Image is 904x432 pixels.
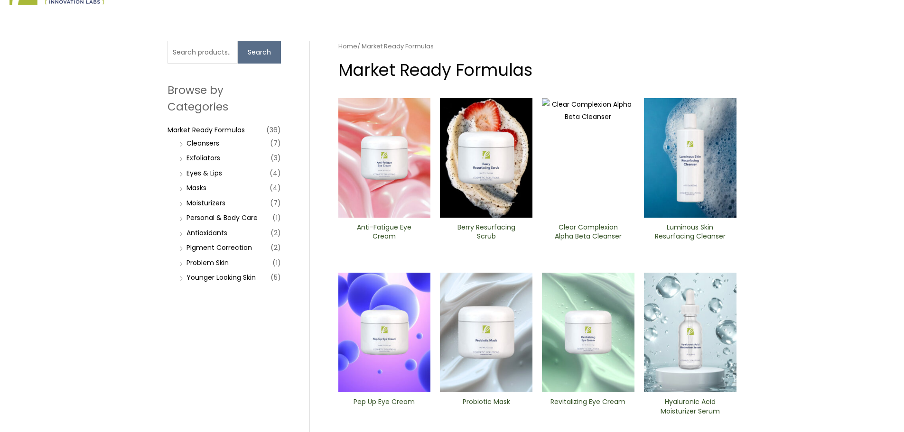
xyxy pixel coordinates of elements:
a: Problem Skin [186,258,229,267]
span: (2) [270,241,281,254]
h2: Pep Up Eye Cream [346,397,422,415]
h2: Revitalizing ​Eye Cream [550,397,626,415]
a: Berry Resurfacing Scrub [448,223,524,244]
img: Anti Fatigue Eye Cream [338,98,431,218]
img: Luminous Skin Resurfacing ​Cleanser [644,98,736,218]
h2: Clear Complexion Alpha Beta ​Cleanser [550,223,626,241]
span: (7) [270,196,281,210]
a: Anti-Fatigue Eye Cream [346,223,422,244]
input: Search products… [168,41,238,64]
a: Probiotic Mask [448,397,524,419]
span: (5) [270,271,281,284]
span: (3) [270,151,281,165]
a: Cleansers [186,138,219,148]
span: (4) [270,166,281,180]
a: Eyes & Lips [186,168,222,178]
h1: Market Ready Formulas [338,58,736,82]
a: Moisturizers [186,198,225,208]
button: Search [238,41,281,64]
img: Clear Complexion Alpha Beta ​Cleanser [542,98,634,218]
h2: Probiotic Mask [448,397,524,415]
span: (36) [266,123,281,137]
img: Pep Up Eye Cream [338,273,431,392]
span: (7) [270,137,281,150]
a: Exfoliators [186,153,220,163]
a: Masks [186,183,206,193]
nav: Breadcrumb [338,41,736,52]
a: Pep Up Eye Cream [346,397,422,419]
a: Market Ready Formulas [168,125,245,135]
a: PIgment Correction [186,243,252,252]
a: Younger Looking Skin [186,273,256,282]
span: (2) [270,226,281,239]
img: Hyaluronic moisturizer Serum [644,273,736,392]
a: Luminous Skin Resurfacing ​Cleanser [652,223,728,244]
h2: Browse by Categories [168,82,281,114]
a: Hyaluronic Acid Moisturizer Serum [652,397,728,419]
img: Probiotic Mask [440,273,532,392]
a: Personal & Body Care [186,213,258,222]
span: (4) [270,181,281,194]
span: (1) [272,256,281,269]
span: (1) [272,211,281,224]
img: Berry Resurfacing Scrub [440,98,532,218]
h2: Hyaluronic Acid Moisturizer Serum [652,397,728,415]
a: Revitalizing ​Eye Cream [550,397,626,419]
a: Clear Complexion Alpha Beta ​Cleanser [550,223,626,244]
h2: Luminous Skin Resurfacing ​Cleanser [652,223,728,241]
img: Revitalizing ​Eye Cream [542,273,634,392]
h2: Berry Resurfacing Scrub [448,223,524,241]
a: Home [338,42,357,51]
h2: Anti-Fatigue Eye Cream [346,223,422,241]
a: Antioxidants [186,228,227,238]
